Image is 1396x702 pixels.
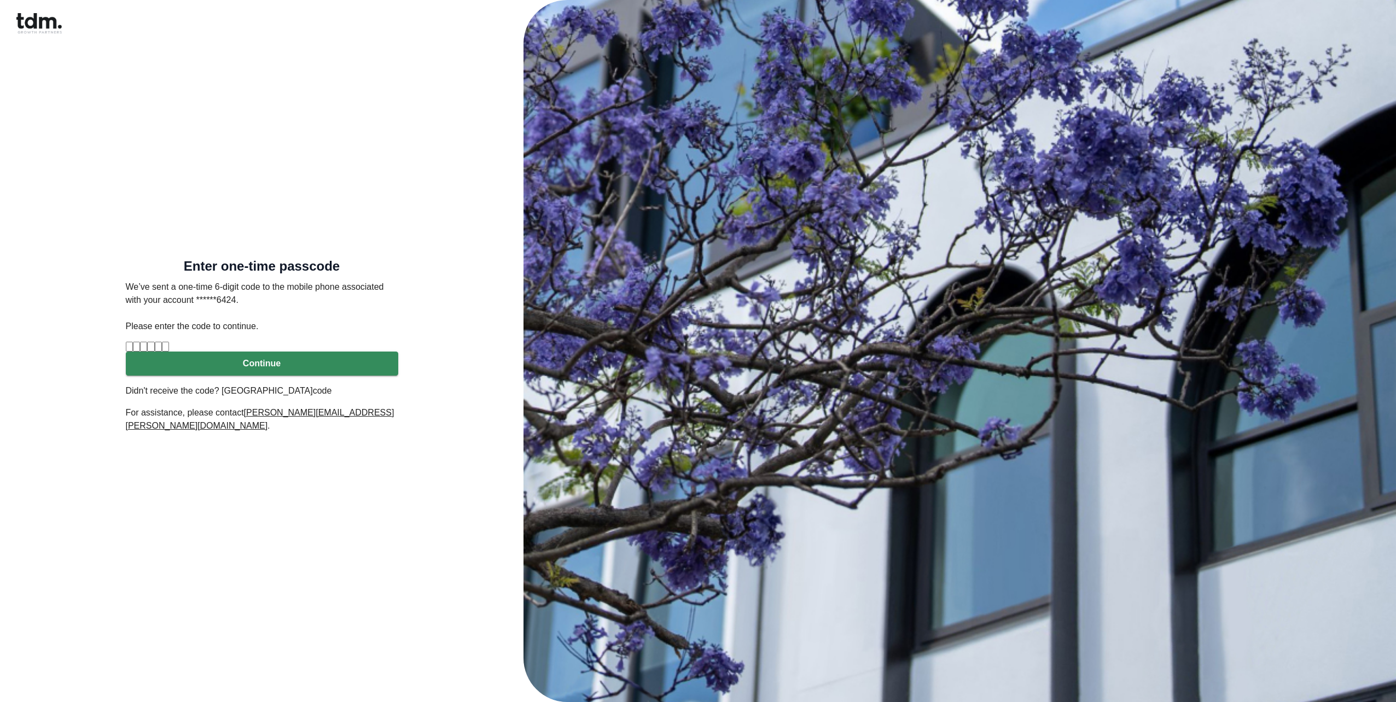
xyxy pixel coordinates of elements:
[147,342,154,352] input: Digit 4
[126,408,394,430] u: [PERSON_NAME][EMAIL_ADDRESS][PERSON_NAME][DOMAIN_NAME]
[162,342,169,352] input: Digit 6
[126,352,398,376] button: Continue
[126,406,398,432] p: For assistance, please contact .
[126,280,398,333] p: We’ve sent a one-time 6-digit code to the mobile phone associated with your account ******6424. P...
[140,342,147,352] input: Digit 3
[313,386,332,395] a: code
[155,342,162,352] input: Digit 5
[126,261,398,272] h5: Enter one-time passcode
[126,384,398,397] p: Didn't receive the code? [GEOGRAPHIC_DATA]
[126,342,133,352] input: Please enter verification code. Digit 1
[133,342,140,352] input: Digit 2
